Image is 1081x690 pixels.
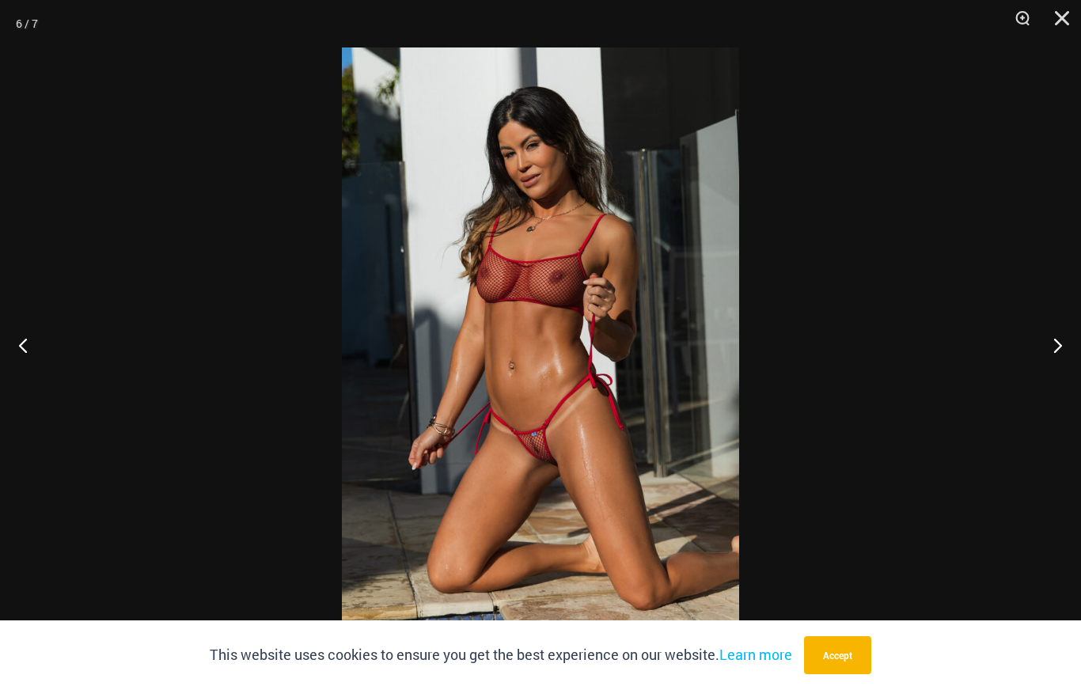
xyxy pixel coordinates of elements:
button: Accept [804,636,871,674]
a: Learn more [719,645,792,664]
p: This website uses cookies to ensure you get the best experience on our website. [210,643,792,667]
div: 6 / 7 [16,12,38,36]
button: Next [1022,305,1081,385]
img: Summer Storm Red 332 Crop Top 456 Micro 02 [342,47,739,643]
